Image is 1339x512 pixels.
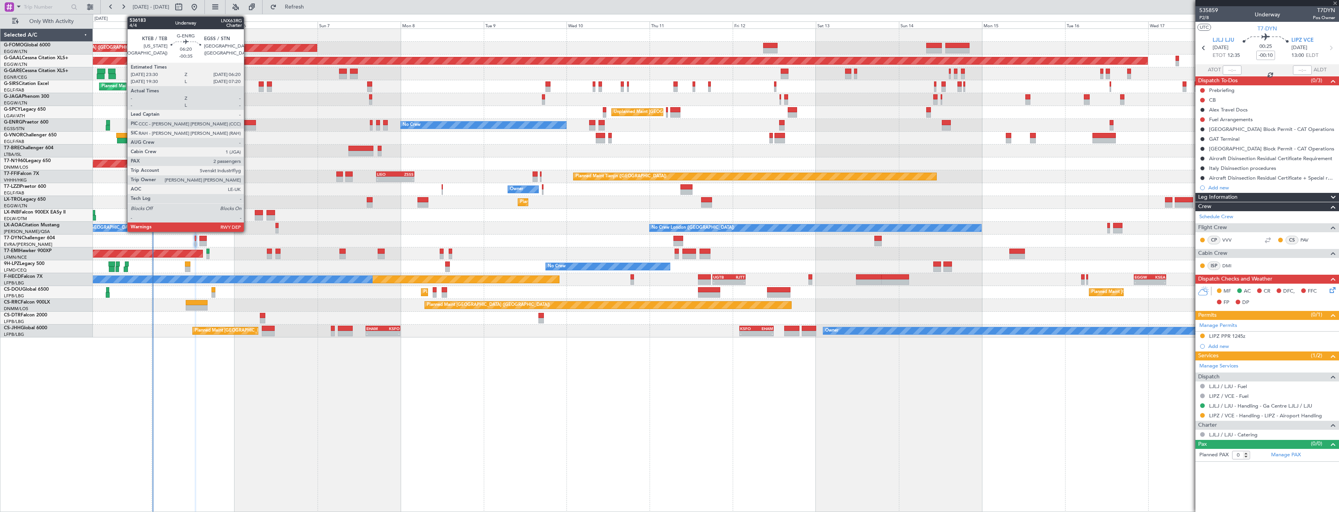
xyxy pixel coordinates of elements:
a: F-HECDFalcon 7X [4,274,43,279]
div: Planned Maint [GEOGRAPHIC_DATA] ([GEOGRAPHIC_DATA]) [1091,286,1214,298]
div: Fri 5 [151,21,234,28]
a: EDLW/DTM [4,216,27,222]
div: - [383,331,400,336]
div: Mon 15 [982,21,1065,28]
div: [GEOGRAPHIC_DATA] Block Permit - CAT Operations [1209,145,1334,152]
span: LX-AOA [4,223,22,228]
div: Fri 12 [733,21,816,28]
a: 9H-LPZLegacy 500 [4,261,44,266]
div: Thu 4 [68,21,151,28]
div: Planned Maint [GEOGRAPHIC_DATA] ([GEOGRAPHIC_DATA]) [427,299,550,311]
span: DFC, [1283,288,1295,295]
span: G-JAGA [4,94,22,99]
a: G-JAGAPhenom 300 [4,94,49,99]
input: Trip Number [24,1,69,13]
span: T7-N1960 [4,159,26,163]
a: EGGW/LTN [4,49,27,55]
div: Sun 7 [318,21,401,28]
a: Schedule Crew [1199,213,1233,221]
div: Tue 16 [1065,21,1148,28]
div: Planned Maint [GEOGRAPHIC_DATA] ([GEOGRAPHIC_DATA]) [178,132,300,144]
span: CS-RRC [4,300,21,305]
span: T7-FFI [4,171,18,176]
span: F-HECD [4,274,21,279]
a: G-ENRGPraetor 600 [4,120,48,125]
span: (0/1) [1311,311,1322,319]
span: FFC [1308,288,1317,295]
span: CS-DOU [4,287,22,292]
span: 12:35 [1227,52,1240,60]
div: CB [1209,97,1216,103]
a: T7-LZZIPraetor 600 [4,184,46,189]
div: CS [1286,236,1298,244]
span: (0/0) [1311,440,1322,448]
span: (1/2) [1311,351,1322,360]
div: Planned Maint [GEOGRAPHIC_DATA] ([GEOGRAPHIC_DATA]) [423,286,546,298]
a: LGAV/ATH [4,113,25,119]
span: LJLJ LJU [1213,37,1234,44]
a: VVV [1222,237,1240,244]
span: G-SIRS [4,81,19,86]
span: Refresh [278,4,311,10]
div: Tue 9 [484,21,567,28]
div: - [713,280,729,284]
span: ALDT [1314,66,1327,74]
div: UGTB [713,275,729,279]
span: Permits [1198,311,1216,320]
div: Alex Travel Docs [1209,106,1248,113]
div: Thu 11 [650,21,733,28]
a: G-SPCYLegacy 650 [4,107,46,112]
a: T7-BREChallenger 604 [4,146,53,150]
a: PAV [1300,237,1318,244]
a: LJLJ / LJU - Catering [1209,431,1257,438]
span: 9H-LPZ [4,261,20,266]
a: G-GARECessna Citation XLS+ [4,69,68,73]
span: 00:25 [1259,43,1272,51]
div: Planned Maint Dusseldorf [520,196,571,208]
div: Aircraft Disinsection Residual Certificate Requirement [1209,155,1332,162]
a: LIPZ / VCE - Fuel [1209,393,1248,399]
a: Manage Permits [1199,322,1237,330]
div: - [740,331,757,336]
div: KSFO [383,326,400,331]
span: [DATE] - [DATE] [133,4,169,11]
div: Sun 14 [899,21,982,28]
span: ELDT [1306,52,1318,60]
a: CS-DOUGlobal 6500 [4,287,49,292]
span: [DATE] [1213,44,1229,52]
div: Prebriefing [1209,87,1234,94]
span: [DATE] [1291,44,1307,52]
div: Wed 17 [1148,21,1231,28]
a: DNMM/LOS [4,164,28,170]
span: FP [1224,299,1229,307]
span: Dispatch Checks and Weather [1198,275,1272,284]
div: - [366,331,383,336]
div: Wed 10 [566,21,650,28]
div: [GEOGRAPHIC_DATA] Block Permit - CAT Operations [1209,126,1334,132]
div: [DATE] [94,16,108,22]
a: T7-FFIFalcon 7X [4,171,39,176]
div: No Crew [548,261,566,272]
div: No Crew London ([GEOGRAPHIC_DATA]) [652,222,734,234]
span: G-SPCY [4,107,21,112]
a: T7-DYNChallenger 604 [4,236,55,240]
div: EHAM [757,326,773,331]
button: Refresh [266,1,313,13]
a: EGLF/FAB [4,87,24,93]
a: EGNR/CEG [4,74,27,80]
a: LFPB/LBG [4,293,24,299]
span: CS-JHH [4,326,21,330]
a: LX-AOACitation Mustang [4,223,60,228]
a: T7-N1960Legacy 650 [4,159,51,163]
span: Pax [1198,440,1207,449]
span: T7-LZZI [4,184,20,189]
a: G-FOMOGlobal 6000 [4,43,50,48]
span: LIPZ VCE [1291,37,1314,44]
div: - [1135,280,1150,284]
a: LFPB/LBG [4,280,24,286]
div: Add new [1208,343,1335,350]
a: T7-EMIHawker 900XP [4,249,51,253]
a: DNMM/LOS [4,306,28,312]
span: T7-DYN [4,236,21,240]
a: LFMN/NCE [4,254,27,260]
